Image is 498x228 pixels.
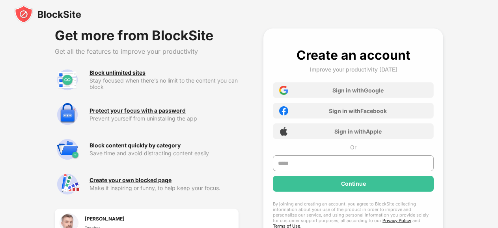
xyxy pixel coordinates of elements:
div: Sign in with Apple [334,128,382,135]
img: facebook-icon.png [279,106,288,115]
a: Privacy Policy [382,218,411,223]
img: apple-icon.png [279,127,288,136]
img: premium-category.svg [55,137,80,162]
div: Sign in with Google [332,87,384,94]
div: [PERSON_NAME] [85,215,125,222]
div: Block content quickly by category [90,142,181,149]
div: Save time and avoid distracting content easily [90,150,239,156]
img: blocksite-icon-black.svg [14,5,81,24]
div: Block unlimited sites [90,70,145,76]
img: premium-customize-block-page.svg [55,171,80,197]
img: google-icon.png [279,86,288,95]
div: Make it inspiring or funny, to help keep your focus. [90,185,239,191]
img: premium-unlimited-blocklist.svg [55,67,80,92]
div: Sign in with Facebook [329,107,387,114]
img: premium-password-protection.svg [55,102,80,127]
div: Get all the features to improve your productivity [55,47,239,55]
div: Stay focused when there’s no limit to the content you can block [90,77,239,90]
div: Create an account [297,47,410,63]
div: Or [350,144,356,151]
div: Continue [341,181,366,187]
div: Improve your productivity [DATE] [310,66,397,73]
div: Create your own blocked page [90,177,172,183]
div: Prevent yourself from uninstalling the app [90,115,239,122]
div: Get more from BlockSite [55,28,239,43]
div: Protect your focus with a password [90,107,186,114]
